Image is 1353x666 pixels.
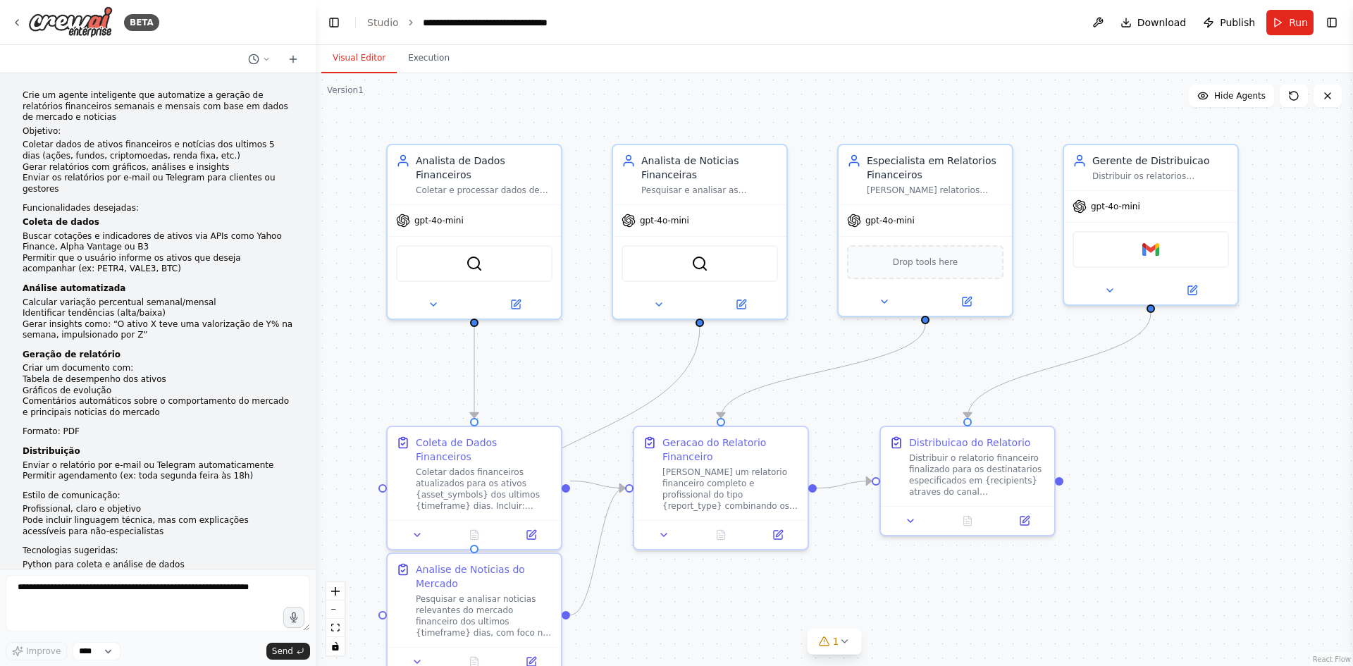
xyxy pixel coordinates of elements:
li: Gráficos de evolução [23,386,293,397]
button: Open in side panel [1000,512,1049,529]
strong: Distribuição [23,446,80,456]
button: fit view [326,619,345,637]
g: Edge from 2361712d-385a-41b5-8bb4-6989222a7396 to 8864cc47-b421-4cd0-8997-55d3e923093e [960,313,1158,418]
span: Hide Agents [1214,90,1266,101]
li: Coletar dados de ativos financeiros e notícias dos ultimos 5 dias (ações, fundos, criptomoedas, r... [23,140,293,161]
div: Analista de Noticias Financeiras [641,154,778,182]
div: Pesquisar e analisar noticias relevantes do mercado financeiro dos ultimos {timeframe} dias, com ... [416,593,552,639]
div: Analista de Noticias FinanceirasPesquisar e analisar as principais noticias do mercado financeiro... [612,144,788,320]
button: Start a new chat [282,51,304,68]
img: SerperDevTool [466,255,483,272]
button: zoom in [326,582,345,600]
div: Distribuir o relatorio financeiro finalizado para os destinatarios especificados em {recipients} ... [909,452,1046,498]
span: Publish [1220,16,1255,30]
span: gpt-4o-mini [414,215,464,226]
li: Python para coleta e análise de dados [23,560,293,571]
button: Hide Agents [1189,85,1274,107]
li: Identificar tendências (alta/baixa) [23,308,293,319]
li: Permitir agendamento (ex: toda segunda feira às 18h) [23,471,293,482]
button: Click to speak your automation idea [283,607,304,628]
li: Comentários automáticos sobre o comportamento do mercado e principais noticias do mercado [23,396,293,418]
span: Improve [26,646,61,657]
g: Edge from d6eaa115-f681-47cf-b306-2399e5a09a80 to 404350e1-2fac-4fbe-baa1-9ce301f120b3 [467,327,707,545]
li: Permitir que o usuário informe os ativos que deseja acompanhar (ex: PETR4, VALE3, BTC) [23,253,293,275]
li: Criar um documento com: [23,363,293,418]
button: Publish [1197,10,1261,35]
span: Download [1137,16,1187,30]
div: Distribuicao do RelatorioDistribuir o relatorio financeiro finalizado para os destinatarios espec... [879,426,1056,536]
div: Coletar dados financeiros atualizados para os ativos {asset_symbols} dos ultimos {timeframe} dias... [416,467,552,512]
img: Logo [28,6,113,38]
div: Distribuir os relatorios financeiros finalizados através de {distribution_channel} para os destin... [1092,171,1229,182]
button: No output available [691,526,751,543]
li: Gerar insights como: “O ativo X teve uma valorização de Y% na semana, impulsionado por Z” [23,319,293,341]
span: 1 [833,634,839,648]
button: Open in side panel [701,296,781,313]
div: Gerente de Distribuicao [1092,154,1229,168]
div: Coleta de Dados FinanceirosColetar dados financeiros atualizados para os ativos {asset_symbols} d... [386,426,562,550]
g: Edge from 6e0416d4-c06f-4902-a3eb-910aaec498ef to 8e9465a3-6fc8-4af2-aacf-6fb00f269f35 [467,313,481,418]
li: Profissional, claro e objetivo [23,504,293,515]
li: Calcular variação percentual semanal/mensal [23,297,293,309]
li: Gerar relatórios com gráficos, análises e insights [23,162,293,173]
button: Show right sidebar [1322,13,1342,32]
li: Pode incluir linguagem técnica, mas com explicações acessíveis para não-especialistas [23,515,293,537]
a: React Flow attribution [1313,655,1351,663]
p: Estilo de comunicação: [23,491,293,502]
g: Edge from 404350e1-2fac-4fbe-baa1-9ce301f120b3 to 24201d7a-be7a-4f08-964f-3a4753502e56 [570,481,625,622]
button: 1 [808,629,862,655]
button: Open in side panel [476,296,555,313]
li: Formato: PDF [23,426,293,438]
button: Switch to previous chat [242,51,276,68]
div: Geracao do Relatorio Financeiro [662,436,799,464]
button: Open in side panel [1152,282,1232,299]
div: Pesquisar e analisar as principais noticias do mercado financeiro dos ultimos {timeframe} dias, i... [641,185,778,196]
div: Analista de Dados FinanceirosColetar e processar dados de ativos financeiros ({asset_symbols}) do... [386,144,562,320]
span: gpt-4o-mini [865,215,915,226]
button: toggle interactivity [326,637,345,655]
span: gpt-4o-mini [640,215,689,226]
li: Enviar os relatórios por e-mail ou Telegram para clientes ou gestores [23,173,293,195]
span: gpt-4o-mini [1091,201,1140,212]
p: Crie um agente inteligente que automatize a geração de relatórios financeiros semanais e mensais ... [23,90,293,123]
li: Buscar cotações e indicadores de ativos via APIs como Yahoo Finance, Alpha Vantage ou B3 [23,231,293,253]
button: Open in side panel [753,526,802,543]
button: Open in side panel [927,293,1006,310]
p: Objetivo: [23,126,293,137]
div: [PERSON_NAME] um relatorio financeiro completo e profissional do tipo {report_type} combinando os... [662,467,799,512]
img: Gmail [1142,241,1159,258]
button: Download [1115,10,1192,35]
li: Enviar o relatório por e-mail ou Telegram automaticamente [23,460,293,471]
strong: Análise automatizada [23,283,125,293]
span: Send [272,646,293,657]
a: Studio [367,17,399,28]
div: Analista de Dados Financeiros [416,154,552,182]
button: Hide left sidebar [324,13,344,32]
div: Coletar e processar dados de ativos financeiros ({asset_symbols}) dos últimos {timeframe} dias, i... [416,185,552,196]
li: Tabela de desempenho dos ativos [23,374,293,386]
g: Edge from da3ca999-d7dc-4bf4-aff4-9ec14950342d to 24201d7a-be7a-4f08-964f-3a4753502e56 [714,324,932,418]
nav: breadcrumb [367,16,548,30]
button: Run [1266,10,1314,35]
g: Edge from 24201d7a-be7a-4f08-964f-3a4753502e56 to 8864cc47-b421-4cd0-8997-55d3e923093e [817,474,872,495]
button: Send [266,643,310,660]
p: Funcionalidades desejadas: [23,203,293,214]
strong: Geração de relatório [23,350,121,359]
div: Analise de Noticias do Mercado [416,562,552,591]
strong: Coleta de dados [23,217,99,227]
span: Drop tools here [893,255,958,269]
div: Especialista em Relatorios Financeiros [867,154,1003,182]
button: Visual Editor [321,44,397,73]
div: Distribuicao do Relatorio [909,436,1030,450]
button: No output available [938,512,998,529]
button: Open in side panel [507,526,555,543]
div: Version 1 [327,85,364,96]
div: Geracao do Relatorio Financeiro[PERSON_NAME] um relatorio financeiro completo e profissional do t... [633,426,809,550]
g: Edge from 8e9465a3-6fc8-4af2-aacf-6fb00f269f35 to 24201d7a-be7a-4f08-964f-3a4753502e56 [570,474,625,495]
div: Gerente de DistribuicaoDistribuir os relatorios financeiros finalizados através de {distribution_... [1063,144,1239,306]
button: No output available [445,526,505,543]
div: Coleta de Dados Financeiros [416,436,552,464]
p: Tecnologias sugeridas: [23,545,293,557]
div: [PERSON_NAME] relatorios financeiros profissionais e abrangentes combinando dados de performance ... [867,185,1003,196]
button: Improve [6,642,67,660]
